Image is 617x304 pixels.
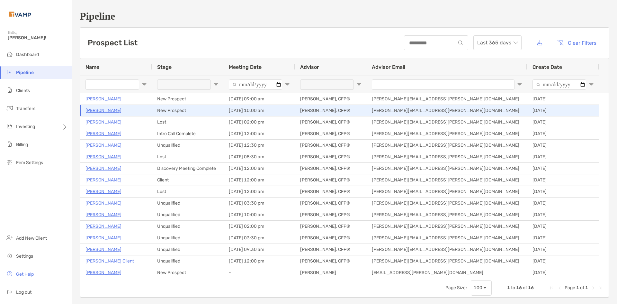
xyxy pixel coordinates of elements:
a: [PERSON_NAME] [85,269,121,277]
div: [DATE] 12:00 pm [224,255,295,267]
img: input icon [458,41,463,45]
a: [PERSON_NAME] [85,95,121,103]
span: Get Help [16,272,34,277]
div: [DATE] [527,140,599,151]
span: Billing [16,142,28,147]
div: [PERSON_NAME], CFP® [295,232,367,244]
button: Open Filter Menu [213,82,219,87]
div: [DATE] [527,221,599,232]
div: [DATE] [527,151,599,162]
div: [PERSON_NAME][EMAIL_ADDRESS][PERSON_NAME][DOMAIN_NAME] [367,174,527,186]
span: to [511,285,515,290]
img: get-help icon [6,270,13,278]
div: [DATE] [527,244,599,255]
input: Create Date Filter Input [532,79,586,90]
div: [DATE] [527,128,599,139]
input: Advisor Email Filter Input [372,79,514,90]
button: Open Filter Menu [589,82,594,87]
div: [DATE] 02:00 pm [224,116,295,128]
div: [PERSON_NAME] [295,267,367,278]
span: Stage [157,64,172,70]
a: [PERSON_NAME] [85,164,121,172]
div: [DATE] 09:00 am [224,93,295,105]
img: add_new_client icon [6,234,13,242]
div: Unqualified [152,198,224,209]
a: [PERSON_NAME] [85,153,121,161]
div: [PERSON_NAME][EMAIL_ADDRESS][PERSON_NAME][DOMAIN_NAME] [367,232,527,244]
p: [PERSON_NAME] [85,188,121,196]
div: Intro Call Complete [152,128,224,139]
div: Unqualified [152,255,224,267]
span: Transfers [16,106,35,111]
a: [PERSON_NAME] [85,141,121,149]
span: 1 [576,285,579,290]
div: [PERSON_NAME][EMAIL_ADDRESS][PERSON_NAME][DOMAIN_NAME] [367,163,527,174]
div: [PERSON_NAME], CFP® [295,198,367,209]
div: [PERSON_NAME], CFP® [295,151,367,162]
div: Unqualified [152,221,224,232]
div: [PERSON_NAME], CFP® [295,221,367,232]
a: [PERSON_NAME] [85,245,121,253]
div: [PERSON_NAME], CFP® [295,116,367,128]
div: 100 [474,285,482,290]
div: [PERSON_NAME][EMAIL_ADDRESS][PERSON_NAME][DOMAIN_NAME] [367,128,527,139]
span: Name [85,64,99,70]
div: Unqualified [152,209,224,220]
div: Client [152,174,224,186]
span: Log out [16,290,31,295]
span: Dashboard [16,52,39,57]
a: [PERSON_NAME] [85,234,121,242]
img: Zoe Logo [8,3,32,26]
span: Add New Client [16,235,47,241]
span: Meeting Date [229,64,262,70]
div: [DATE] [527,198,599,209]
div: [PERSON_NAME], CFP® [295,93,367,105]
p: [PERSON_NAME] [85,211,121,219]
div: [DATE] 10:00 am [224,209,295,220]
div: [DATE] 12:00 am [224,163,295,174]
div: [DATE] 12:30 pm [224,140,295,151]
img: pipeline icon [6,68,13,76]
div: Last Page [598,285,604,290]
div: Lost [152,186,224,197]
div: [DATE] 10:00 am [224,105,295,116]
h1: Pipeline [80,10,609,22]
div: [DATE] 09:30 am [224,244,295,255]
span: 16 [528,285,534,290]
div: [DATE] 03:30 pm [224,198,295,209]
input: Name Filter Input [85,79,139,90]
a: [PERSON_NAME] [85,118,121,126]
div: [PERSON_NAME], CFP® [295,255,367,267]
img: clients icon [6,86,13,94]
div: [DATE] [527,267,599,278]
div: [PERSON_NAME][EMAIL_ADDRESS][PERSON_NAME][DOMAIN_NAME] [367,151,527,162]
div: [DATE] 03:30 pm [224,232,295,244]
div: [PERSON_NAME], CFP® [295,163,367,174]
div: [PERSON_NAME], CFP® [295,128,367,139]
div: [DATE] [527,255,599,267]
div: [PERSON_NAME], CFP® [295,105,367,116]
div: [PERSON_NAME][EMAIL_ADDRESS][PERSON_NAME][DOMAIN_NAME] [367,209,527,220]
div: [DATE] 12:00 am [224,128,295,139]
div: New Prospect [152,267,224,278]
div: [DATE] [527,186,599,197]
span: Last 365 days [477,36,518,50]
span: Firm Settings [16,160,43,165]
span: [PERSON_NAME]! [8,35,68,41]
span: Investing [16,124,35,129]
img: firm-settings icon [6,158,13,166]
div: [PERSON_NAME][EMAIL_ADDRESS][PERSON_NAME][DOMAIN_NAME] [367,244,527,255]
div: Lost [152,116,224,128]
h3: Prospect List [88,38,138,47]
a: [PERSON_NAME] [85,176,121,184]
input: Meeting Date Filter Input [229,79,282,90]
div: [DATE] 08:30 am [224,151,295,162]
div: - [224,267,295,278]
span: Page [565,285,575,290]
div: [DATE] [527,93,599,105]
button: Open Filter Menu [142,82,147,87]
button: Open Filter Menu [517,82,522,87]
